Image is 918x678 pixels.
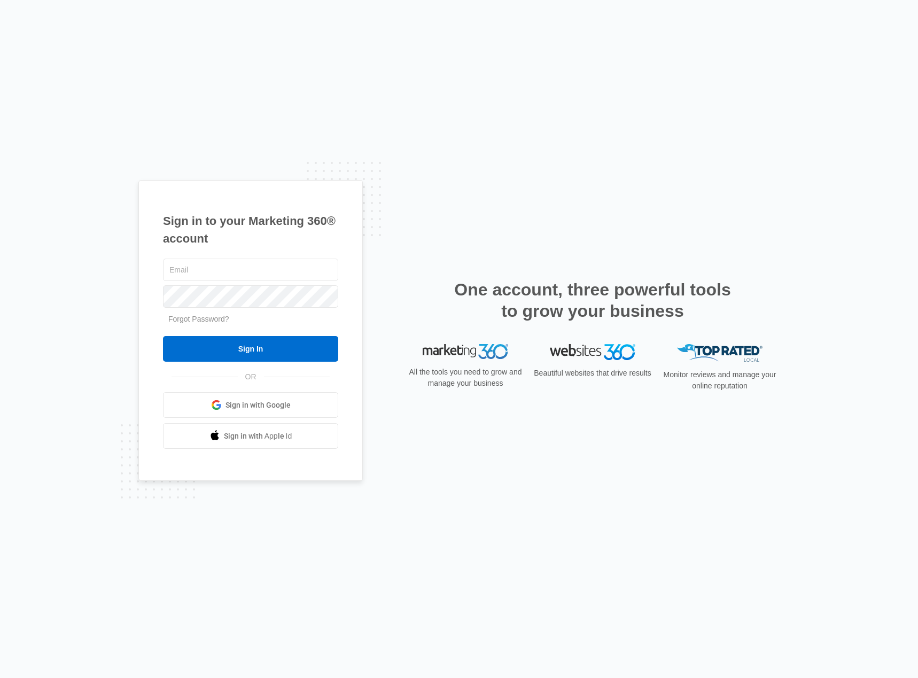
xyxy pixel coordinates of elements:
[550,344,635,360] img: Websites 360
[451,279,734,322] h2: One account, three powerful tools to grow your business
[163,423,338,449] a: Sign in with Apple Id
[163,259,338,281] input: Email
[225,400,291,411] span: Sign in with Google
[163,336,338,362] input: Sign In
[168,315,229,323] a: Forgot Password?
[423,344,508,359] img: Marketing 360
[163,392,338,418] a: Sign in with Google
[660,369,780,392] p: Monitor reviews and manage your online reputation
[533,368,652,379] p: Beautiful websites that drive results
[677,344,763,362] img: Top Rated Local
[224,431,292,442] span: Sign in with Apple Id
[163,212,338,247] h1: Sign in to your Marketing 360® account
[406,367,525,389] p: All the tools you need to grow and manage your business
[238,371,264,383] span: OR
